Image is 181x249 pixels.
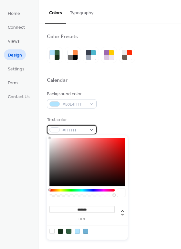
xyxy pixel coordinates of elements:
div: Calendar [47,77,68,84]
span: Connect [8,24,25,31]
a: Views [4,36,24,46]
a: Design [4,49,26,60]
div: rgb(176, 228, 255) [75,229,80,234]
div: rgb(22, 48, 27) [58,229,63,234]
span: Views [8,38,20,45]
label: hex [49,218,115,221]
div: rgb(255, 255, 255) [49,229,55,234]
span: Contact Us [8,94,30,100]
div: rgb(112, 177, 212) [83,229,88,234]
a: Home [4,8,24,18]
a: Form [4,77,22,88]
div: Text color [47,117,95,123]
a: Contact Us [4,91,34,102]
span: Settings [8,66,25,73]
span: Design [8,52,22,59]
div: Color Presets [47,34,78,40]
span: Home [8,10,20,17]
span: #B0E4FFFF [62,101,86,108]
a: Settings [4,63,28,74]
div: Background color [47,91,95,98]
a: Connect [4,22,29,32]
span: #FFFFFF [62,127,86,134]
span: Form [8,80,18,87]
div: rgb(49, 95, 64) [66,229,71,234]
